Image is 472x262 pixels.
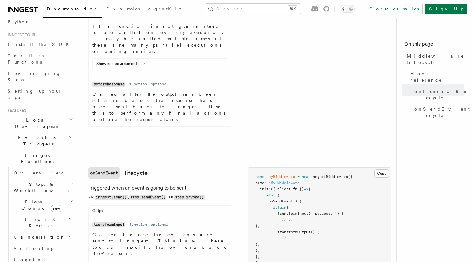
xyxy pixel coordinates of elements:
code: step.invoke() [174,195,205,200]
span: Cancellation [11,234,66,240]
a: AgentKit [144,2,185,17]
span: Inngest tour [5,32,35,37]
span: }; [255,248,260,253]
span: Middleware lifecycle [407,53,464,65]
a: Examples [102,2,144,17]
span: Events & Triggers [5,134,69,147]
span: // ... [282,236,295,240]
p: Triggered when an event is going to be sent via , , or . [88,184,232,202]
span: Install the SDK [8,42,73,47]
code: step.sendEvent() [129,195,166,200]
span: } [255,242,258,247]
p: Called after the output has been set and before the response has been sent back to Inngest. Use t... [92,91,228,122]
a: Leveraging Steps [5,68,74,85]
button: Errors & Retries [11,214,74,231]
span: fn }) [293,187,304,191]
code: transformInput [92,222,125,227]
span: name [255,181,264,185]
button: Search...⌘K [205,4,301,14]
span: transformOutput [277,230,311,234]
span: return [273,205,286,210]
span: const [255,174,266,179]
dd: function [129,82,147,87]
span: : [269,187,271,191]
span: // ... [282,218,295,222]
span: , [302,181,304,185]
button: Events & Triggers [5,132,74,150]
span: Setting up your app [8,88,62,100]
span: } [255,224,258,228]
span: myMiddleware [269,174,295,179]
a: Middleware lifecycle [404,50,464,68]
p: This function is not guaranteed to be called on every execution. It may be called multiple times ... [92,23,228,54]
code: onSendEvent [88,167,120,179]
a: Documentation [43,2,102,18]
span: "My Middleware" [269,181,302,185]
button: Toggle dark mode [340,5,355,13]
span: Your first Functions [8,53,45,65]
span: { [277,193,280,197]
a: Versioning [11,243,74,254]
span: Steps & Workflows [11,181,70,194]
span: onSendEvent lifecycle [414,106,470,118]
span: { [286,205,288,210]
button: Local Development [5,114,74,132]
p: Called before the events are sent to Inngest. This is where you can modify the events before they... [92,231,228,257]
span: { [308,187,311,191]
button: Flow Controlnew [11,196,74,214]
a: Hook reference [408,68,464,86]
span: Overview [14,170,79,175]
button: Steps & Workflows [11,179,74,196]
button: Inngest Functions [5,150,74,167]
button: Show nested arguments [96,61,148,66]
h4: On this page [404,40,464,50]
span: = [297,174,300,179]
span: => [304,187,308,191]
span: Versioning [14,246,55,251]
span: ({ payloads }) { [308,211,344,216]
a: Overview [11,167,74,179]
a: onFunctionRun lifecycle [412,86,464,103]
span: return [264,193,277,197]
span: Errors & Retries [11,216,68,229]
span: new [51,205,61,212]
span: ({ [348,174,353,179]
span: } [255,254,258,259]
dd: optional [151,82,168,87]
span: , [258,242,260,247]
a: onSendEvent lifecycle [412,103,464,121]
span: : [264,181,266,185]
button: Cancellation [11,231,74,243]
span: Hook reference [411,71,464,83]
span: new [302,174,308,179]
code: beforeResponse [92,82,125,87]
span: onFunctionRun lifecycle [414,88,469,101]
span: InngestMiddleware [311,174,348,179]
span: Features [5,108,26,113]
span: () { [293,199,302,203]
span: AgentKit [148,6,181,11]
span: , [291,187,293,191]
span: () { [311,230,319,234]
span: Leveraging Steps [8,71,61,82]
code: inngest.send() [95,195,128,200]
dd: function [129,222,147,227]
a: Contact sales [365,4,423,14]
span: Documentation [47,6,99,11]
a: onSendEventlifecycle [88,167,148,179]
span: init [260,187,269,191]
span: ({ client [271,187,291,191]
a: Python [5,16,74,27]
kbd: ⌘K [288,6,297,12]
div: Output [89,208,232,216]
a: Sign Up [425,4,467,14]
span: onSendEvent [269,199,293,203]
button: Copy [374,169,389,178]
a: Install the SDK [5,39,74,50]
a: Your first Functions [5,50,74,68]
dd: optional [151,222,168,227]
span: Inngest Functions [5,152,68,165]
a: Setting up your app [5,85,74,103]
span: Python [8,19,31,24]
span: , [258,224,260,228]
